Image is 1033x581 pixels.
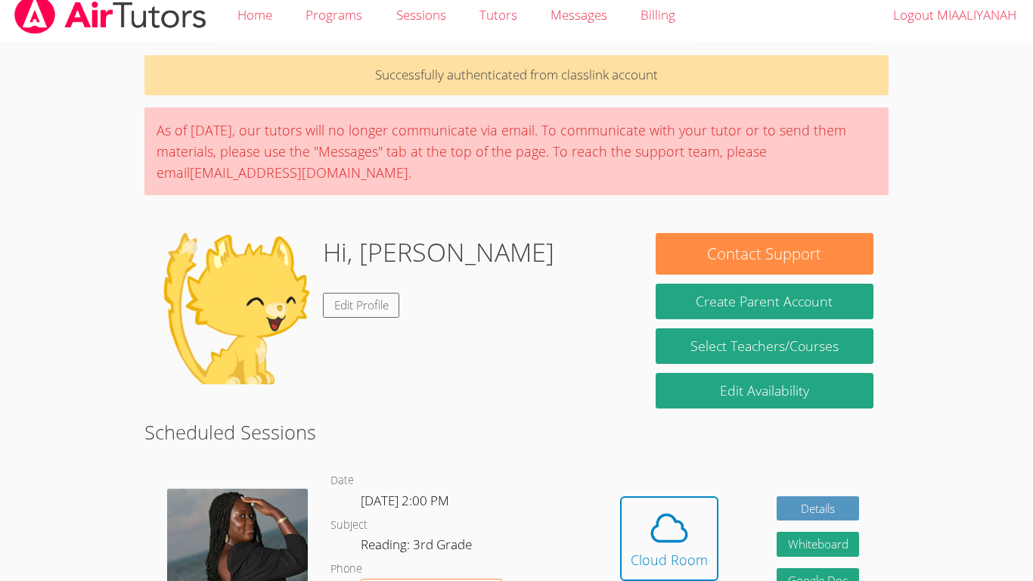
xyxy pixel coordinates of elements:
[323,293,400,318] a: Edit Profile
[323,233,554,272] h1: Hi, [PERSON_NAME]
[330,560,362,579] dt: Phone
[144,55,889,95] p: Successfully authenticated from classlink account
[656,328,873,364] a: Select Teachers/Courses
[330,516,368,535] dt: Subject
[656,373,873,409] a: Edit Availability
[777,496,860,521] a: Details
[551,6,607,23] span: Messages
[361,492,449,509] span: [DATE] 2:00 PM
[631,549,708,570] div: Cloud Room
[777,532,860,557] button: Whiteboard
[160,233,311,384] img: default.png
[144,107,889,195] div: As of [DATE], our tutors will no longer communicate via email. To communicate with your tutor or ...
[330,471,354,490] dt: Date
[620,496,718,581] button: Cloud Room
[361,534,475,560] dd: Reading: 3rd Grade
[656,233,873,275] button: Contact Support
[656,284,873,319] button: Create Parent Account
[144,418,889,446] h2: Scheduled Sessions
